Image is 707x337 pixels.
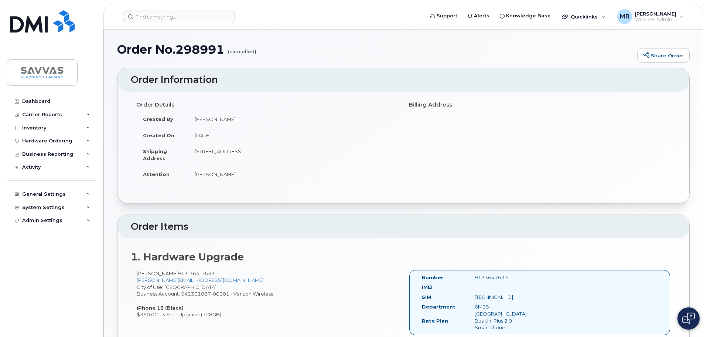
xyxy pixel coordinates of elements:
h2: Order Information [131,75,676,85]
img: Open chat [682,313,695,324]
strong: 1. Hardware Upgrade [131,251,244,263]
div: 9133647633 [469,274,543,281]
div: Bus Unl Plus 2.0 Smartphone [469,317,543,331]
strong: Shipping Address [143,148,167,161]
label: Rate Plan [422,317,448,324]
h1: Order No.298991 [117,43,633,56]
div: [PERSON_NAME] City of Use: [GEOGRAPHIC_DATA] Business Account: 542331887-00001 - Verizon Wireless... [131,270,403,318]
strong: iPhone 15 (Black) [137,305,184,311]
td: [PERSON_NAME] [188,111,398,127]
td: [DATE] [188,127,398,144]
td: [PERSON_NAME] [188,166,398,182]
label: SIM [422,294,431,301]
h4: Order Details [136,102,398,108]
span: 913 [178,270,215,276]
span: 7633 [199,270,215,276]
label: IMEI [422,284,433,291]
div: 6M35 - [GEOGRAPHIC_DATA] [469,303,543,317]
strong: Created On [143,132,174,138]
strong: Created By [143,116,173,122]
h4: Billing Address [409,102,670,108]
td: [STREET_ADDRESS] [188,143,398,166]
strong: Attention [143,171,170,177]
a: [PERSON_NAME][EMAIL_ADDRESS][DOMAIN_NAME] [137,277,264,283]
label: Number [422,274,443,281]
label: Department [422,303,455,310]
small: (cancelled) [228,43,256,54]
h2: Order Items [131,222,676,232]
div: [TECHNICAL_ID] [469,294,543,301]
a: Share Order [637,48,690,63]
span: 364 [188,270,199,276]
